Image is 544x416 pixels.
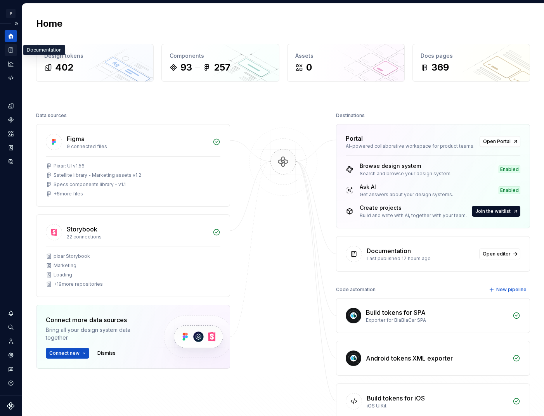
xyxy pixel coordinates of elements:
div: Destinations [336,110,365,121]
div: Portal [346,134,363,143]
a: Assets [5,128,17,140]
a: Analytics [5,58,17,70]
div: 369 [431,61,449,74]
a: Components93257 [161,44,279,82]
a: Design tokens [5,100,17,112]
div: + 19 more repositories [54,281,103,287]
div: Get answers about your design systems. [360,192,453,198]
div: Pixar: UI v1.56 [54,163,85,169]
button: New pipeline [487,284,530,295]
div: P [6,9,16,18]
div: Enabled [499,186,520,194]
svg: Supernova Logo [7,402,15,410]
div: pixar Storybook [54,253,90,259]
a: Invite team [5,335,17,347]
div: Satellite library - Marketing assets v1.2 [54,172,141,178]
a: Code automation [5,72,17,84]
a: Settings [5,349,17,361]
span: New pipeline [496,287,527,293]
div: Docs pages [421,52,522,60]
div: Assets [295,52,397,60]
div: 0 [306,61,312,74]
div: Connect more data sources [46,315,151,325]
div: Specs components library - v1.1 [54,181,126,188]
div: Build and write with AI, together with your team. [360,212,467,219]
div: Create projects [360,204,467,212]
div: Marketing [54,262,76,269]
a: Data sources [5,155,17,168]
div: Figma [67,134,85,143]
button: Search ⌘K [5,321,17,333]
button: Join the waitlist [472,206,520,217]
a: Home [5,30,17,42]
div: Documentation [23,45,65,55]
div: Components [170,52,271,60]
div: Browse design system [360,162,452,170]
a: Design tokens402 [36,44,154,82]
div: Ask AI [360,183,453,191]
div: 9 connected files [67,143,208,150]
a: Open Portal [480,136,520,147]
div: Storybook [67,224,97,234]
div: Search and browse your design system. [360,171,452,177]
div: 22 connections [67,234,208,240]
span: Connect new [49,350,80,356]
a: Storybook stories [5,142,17,154]
button: Connect new [46,348,89,359]
a: Documentation [5,44,17,56]
a: Components [5,114,17,126]
span: Open Portal [483,138,511,145]
div: Exporter for BlaBlaCar SPA [366,317,508,323]
div: 93 [180,61,192,74]
div: Enabled [499,166,520,173]
span: Dismiss [97,350,116,356]
div: 402 [55,61,73,74]
button: P [2,5,20,22]
div: 257 [214,61,230,74]
a: Open editor [479,249,520,259]
span: Open editor [483,251,511,257]
div: Bring all your design system data together. [46,326,151,342]
button: Expand sidebar [11,18,22,29]
div: Data sources [36,110,67,121]
div: Last published 17 hours ago [367,255,475,262]
button: Dismiss [94,348,119,359]
a: Docs pages369 [412,44,530,82]
span: Join the waitlist [475,208,511,214]
div: Documentation [367,246,411,255]
div: Code automation [336,284,376,295]
div: Build tokens for SPA [366,308,426,317]
div: Android tokens XML exporter [366,354,453,363]
a: Assets0 [287,44,405,82]
button: Contact support [5,363,17,375]
a: Figma9 connected filesPixar: UI v1.56Satellite library - Marketing assets v1.2Specs components li... [36,124,230,207]
div: Design tokens [44,52,146,60]
div: AI-powered collaborative workspace for product teams. [346,143,475,149]
div: Loading [54,272,72,278]
div: + 6 more files [54,191,83,197]
div: Build tokens for iOS [367,394,425,403]
a: Storybook22 connectionspixar StorybookMarketingLoading+19more repositories [36,214,230,297]
div: iOS UIKit [367,403,508,409]
button: Notifications [5,307,17,319]
h2: Home [36,17,62,30]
